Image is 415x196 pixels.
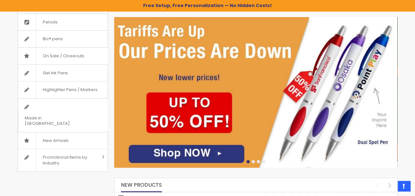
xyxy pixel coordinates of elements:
a: New Arrivals [18,132,107,149]
a: Promotional Items by Industry [18,149,107,171]
a: Made in [GEOGRAPHIC_DATA] [18,98,107,132]
a: Highlighter Pens / Markers [18,81,107,98]
span: Promotional Items by Industry [36,149,100,171]
span: Highlighter Pens / Markers [36,81,104,98]
span: Made in [GEOGRAPHIC_DATA] [18,110,91,132]
span: New Arrivals [36,132,75,149]
span: Gel Ink Pens [36,65,74,81]
span: On Sale / Closeouts [36,48,91,64]
img: /cheap-promotional-products.html [114,17,397,168]
a: Bic® pens [18,31,107,47]
span: Bic® pens [36,31,69,47]
a: On Sale / Closeouts [18,48,107,64]
a: Pencils [18,14,107,31]
a: Gel Ink Pens [18,65,107,81]
span: New Products [121,181,162,189]
span: Pencils [36,14,64,31]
